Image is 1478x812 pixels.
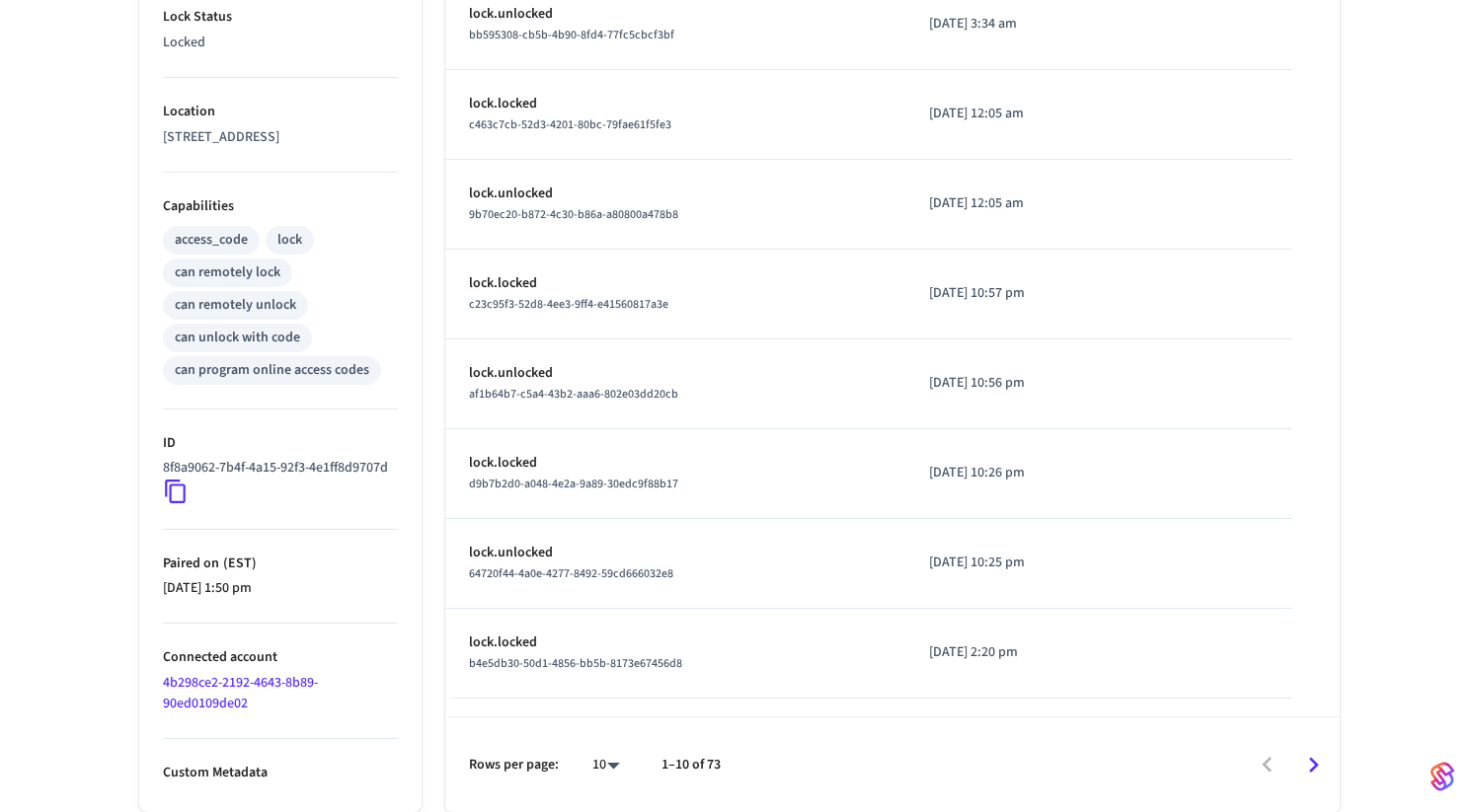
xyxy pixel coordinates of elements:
[661,755,721,775] p: 1–10 of 73
[469,755,559,775] p: Rows per page:
[929,283,1097,304] p: [DATE] 10:57 pm
[469,27,674,43] span: bb595308-cb5b-4b90-8fd4-77fc5cbcf3bf
[163,647,398,668] p: Connected account
[583,751,630,779] div: 10
[929,642,1097,663] p: [DATE] 2:20 pm
[163,433,398,454] p: ID
[469,565,673,582] span: 64720f44-4a0e-4277-8492-59cd666032e8
[163,578,398,599] p: [DATE] 1:50 pm
[219,554,257,573] span: ( EST )
[469,206,678,223] span: 9b70ec20-b872-4c30-b86a-a80800a478b8
[469,184,883,204] p: lock.unlocked
[175,262,280,283] div: can remotely lock
[163,196,398,217] p: Capabilities
[1290,742,1337,788] button: Go to next page
[469,94,883,114] p: lock.locked
[163,763,398,783] p: Custom Metadata
[469,296,668,313] span: c23c95f3-52d8-4ee3-9ff4-e41560817a3e
[175,295,296,316] div: can remotely unlock
[163,673,318,713] a: 4b298ce2-2192-4643-8b89-90ed0109de02
[469,4,883,25] p: lock.unlocked
[929,104,1097,124] p: [DATE] 12:05 am
[469,655,682,672] span: b4e5db30-50d1-4856-bb5b-8173e67456d8
[929,193,1097,214] p: [DATE] 12:05 am
[1431,761,1454,792] img: SeamLogoGradient.69752ec5.svg
[163,7,398,28] p: Lock Status
[469,386,678,403] span: af1b64b7-c5a4-43b2-aaa6-802e03dd20cb
[175,230,248,251] div: access_code
[469,453,883,474] p: lock.locked
[163,102,398,122] p: Location
[929,553,1097,573] p: [DATE] 10:25 pm
[469,543,883,563] p: lock.unlocked
[163,33,398,53] p: Locked
[175,360,369,381] div: can program online access codes
[175,328,300,348] div: can unlock with code
[469,363,883,384] p: lock.unlocked
[277,230,302,251] div: lock
[469,476,678,492] span: d9b7b2d0-a048-4e2a-9a89-30edc9f88b17
[929,373,1097,394] p: [DATE] 10:56 pm
[929,14,1097,35] p: [DATE] 3:34 am
[929,463,1097,483] p: [DATE] 10:26 pm
[163,554,398,574] p: Paired on
[469,273,883,294] p: lock.locked
[163,458,388,479] p: 8f8a9062-7b4f-4a15-92f3-4e1ff8d9707d
[469,116,671,133] span: c463c7cb-52d3-4201-80bc-79fae61f5fe3
[163,127,398,148] p: [STREET_ADDRESS]
[469,632,883,653] p: lock.locked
